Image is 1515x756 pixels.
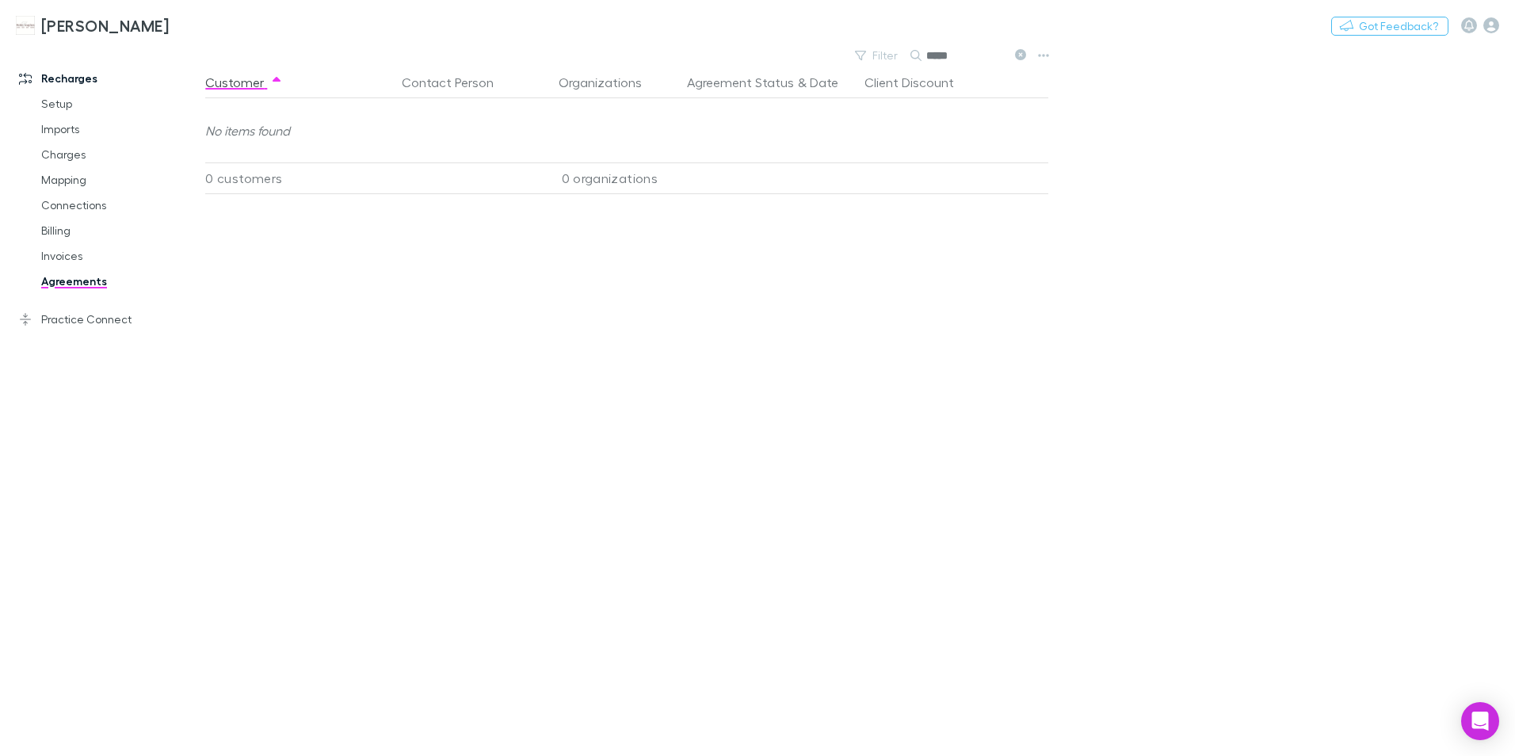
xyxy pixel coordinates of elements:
[1331,17,1448,36] button: Got Feedback?
[687,67,794,98] button: Agreement Status
[25,269,214,294] a: Agreements
[538,162,681,194] div: 0 organizations
[25,193,214,218] a: Connections
[25,167,214,193] a: Mapping
[25,91,214,116] a: Setup
[205,99,1064,162] div: No items found
[864,67,973,98] button: Client Discount
[847,46,907,65] button: Filter
[559,67,661,98] button: Organizations
[16,16,35,35] img: Hales Douglass's Logo
[6,6,178,44] a: [PERSON_NAME]
[402,67,513,98] button: Contact Person
[1461,702,1499,740] div: Open Intercom Messenger
[25,116,214,142] a: Imports
[41,16,169,35] h3: [PERSON_NAME]
[3,66,214,91] a: Recharges
[205,162,395,194] div: 0 customers
[687,67,852,98] div: &
[3,307,214,332] a: Practice Connect
[810,67,838,98] button: Date
[25,142,214,167] a: Charges
[25,243,214,269] a: Invoices
[25,218,214,243] a: Billing
[205,67,283,98] button: Customer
